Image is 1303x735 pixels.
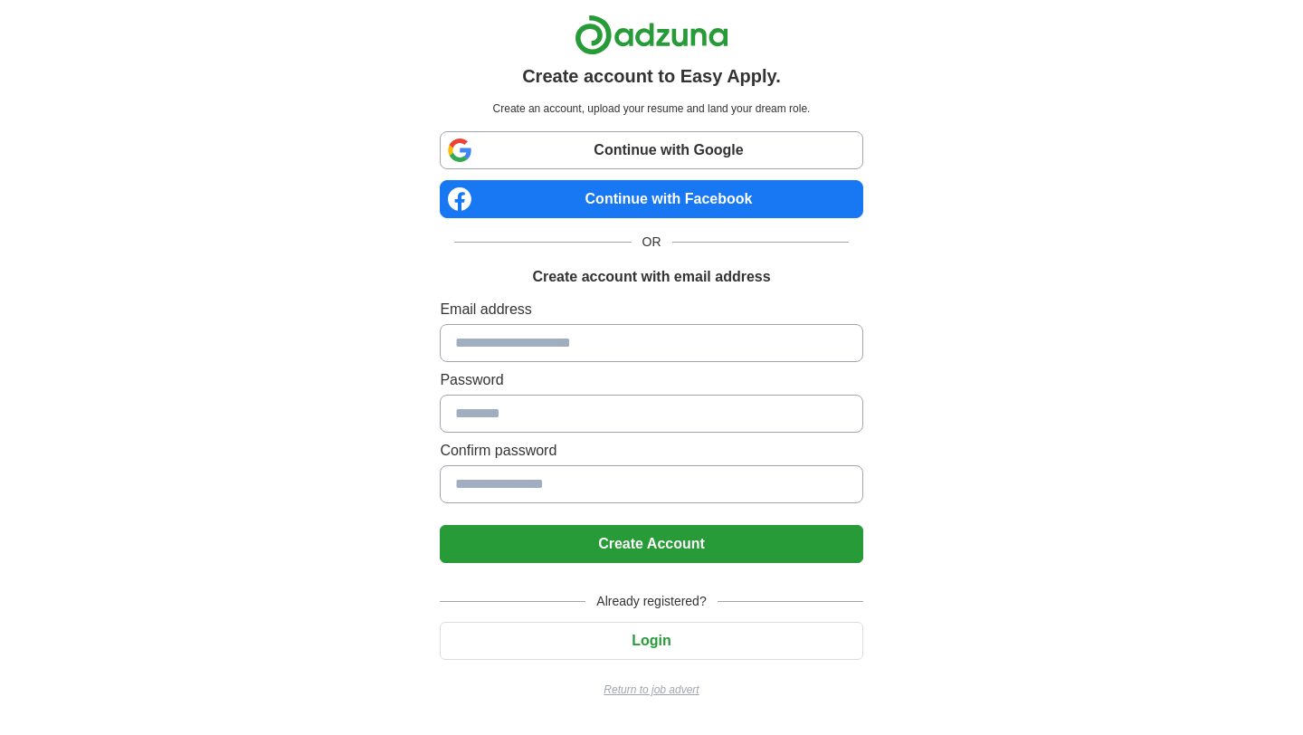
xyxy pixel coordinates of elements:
button: Create Account [440,525,862,563]
img: Adzuna logo [575,14,728,55]
a: Continue with Google [440,131,862,169]
button: Login [440,622,862,660]
span: Already registered? [585,592,717,611]
h1: Create account with email address [532,266,770,288]
span: OR [632,233,672,252]
p: Create an account, upload your resume and land your dream role. [443,100,859,117]
a: Return to job advert [440,682,862,698]
a: Continue with Facebook [440,180,862,218]
label: Password [440,369,862,391]
h1: Create account to Easy Apply. [522,62,781,90]
label: Confirm password [440,440,862,462]
label: Email address [440,299,862,320]
a: Login [440,633,862,648]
